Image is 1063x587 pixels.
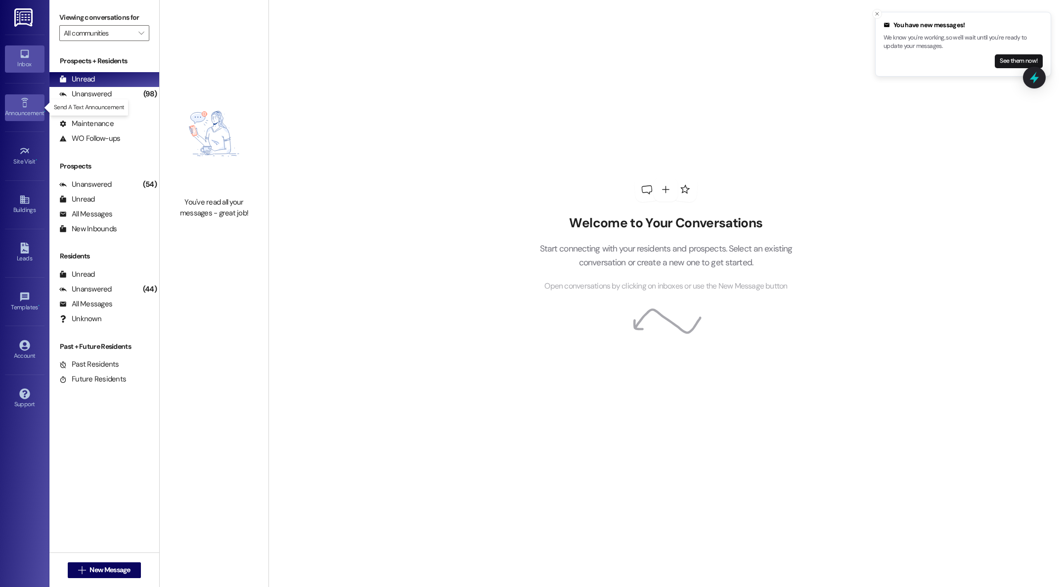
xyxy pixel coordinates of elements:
div: Unanswered [59,284,112,294]
div: Prospects [49,161,159,171]
div: Maintenance [59,119,114,129]
div: You have new messages! [884,20,1043,30]
h2: Welcome to Your Conversations [525,215,807,231]
a: Account [5,337,44,364]
div: Unanswered [59,179,112,190]
div: Unread [59,194,95,205]
a: Leads [5,240,44,266]
div: Prospects + Residents [49,56,159,66]
span: • [38,302,40,309]
a: Buildings [5,191,44,218]
div: Unread [59,74,95,84]
div: Past Residents [59,359,119,370]
p: We know you're working, so we'll wait until you're ready to update your messages. [884,34,1043,51]
input: All communities [64,25,133,41]
div: All Messages [59,299,112,309]
img: empty-state [171,75,258,193]
a: Support [5,385,44,412]
div: WO Follow-ups [59,133,120,144]
div: Residents [49,251,159,261]
span: • [44,108,45,115]
label: Viewing conversations for [59,10,149,25]
i:  [138,29,144,37]
div: You've read all your messages - great job! [171,197,258,218]
a: Site Visit • [5,143,44,169]
div: Unknown [59,314,101,324]
button: New Message [68,562,141,578]
span: Open conversations by clicking on inboxes or use the New Message button [544,280,787,293]
div: Future Residents [59,374,126,384]
button: Close toast [872,9,882,19]
img: ResiDesk Logo [14,8,35,27]
a: Inbox [5,45,44,72]
div: All Messages [59,209,112,219]
div: (54) [140,177,159,192]
div: New Inbounds [59,224,117,234]
a: Templates • [5,289,44,315]
p: Send A Text Announcement [54,103,125,112]
span: New Message [89,565,130,575]
div: Unanswered [59,89,112,99]
div: Past + Future Residents [49,341,159,352]
i:  [78,566,86,574]
span: • [36,157,37,164]
div: (44) [140,282,159,297]
button: See them now! [995,54,1043,68]
div: (98) [141,86,159,102]
p: Start connecting with your residents and prospects. Select an existing conversation or create a n... [525,242,807,270]
div: Unread [59,269,95,280]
